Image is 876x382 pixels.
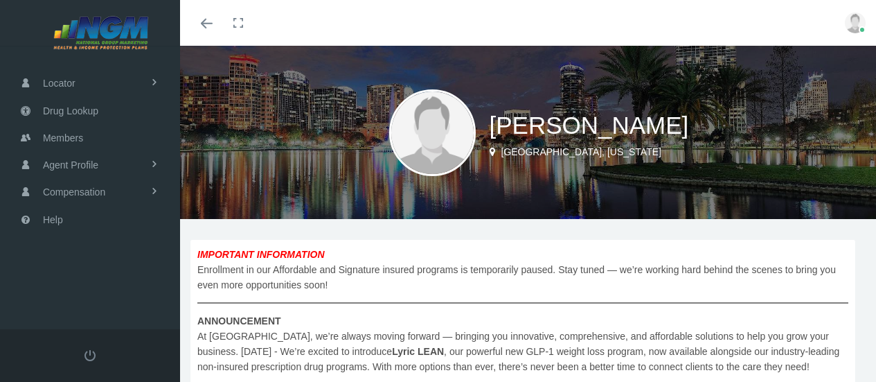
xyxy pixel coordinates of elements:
span: Agent Profile [43,152,98,178]
img: NATIONAL GROUP MARKETING [18,15,184,50]
span: Members [43,125,83,151]
span: Locator [43,70,75,96]
img: user-placeholder.jpg [389,89,476,176]
b: Lyric LEAN [392,346,444,357]
span: Compensation [43,179,105,205]
b: ANNOUNCEMENT [197,315,281,327]
img: user-placeholder.jpg [845,12,866,33]
span: Drug Lookup [43,98,98,124]
b: IMPORTANT INFORMATION [197,249,325,260]
span: [PERSON_NAME] [490,112,689,139]
span: Help [43,207,63,233]
span: [GEOGRAPHIC_DATA], [US_STATE] [501,146,661,157]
